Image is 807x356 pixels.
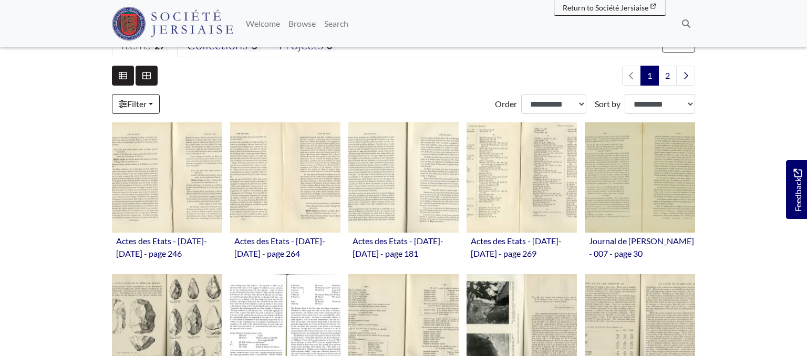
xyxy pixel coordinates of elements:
img: Société Jersiaise [112,7,233,40]
li: Previous page [622,66,641,86]
a: Browse [284,13,320,34]
a: Journal de [PERSON_NAME] - 007 - page 30 [589,236,694,258]
span: Goto page 1 [640,66,659,86]
img: Actes des Etats - 1780-1800 - page 246 [112,122,222,233]
span: Feedback [791,169,804,212]
img: Actes des Etats - 1780-1800 - page 269 [467,122,577,233]
a: Actes des Etats - [DATE]-[DATE] - page 181 [353,236,443,258]
nav: pagination [618,66,695,86]
img: Journal de Jean Chevalier - 007 - page 30 [585,122,695,233]
label: Order [495,98,517,110]
span: Return to Société Jersiaise [563,3,648,12]
a: Société Jersiaise logo [112,4,233,43]
a: Would you like to provide feedback? [786,160,807,219]
a: Actes des Etats - [DATE]-[DATE] - page 264 [234,236,325,258]
img: Actes des Etats - 1780-1800 - page 264 [230,122,340,233]
a: Filter [112,94,160,114]
a: Actes des Etats - [DATE]-[DATE] - page 269 [471,236,562,258]
img: Actes des Etats - 1780-1800 - page 181 [348,122,459,233]
a: Welcome [242,13,284,34]
a: Actes des Etats - [DATE]-[DATE] - page 246 [116,236,207,258]
label: Sort by [595,98,620,110]
a: Goto page 2 [658,66,677,86]
a: Next page [676,66,695,86]
a: Search [320,13,353,34]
